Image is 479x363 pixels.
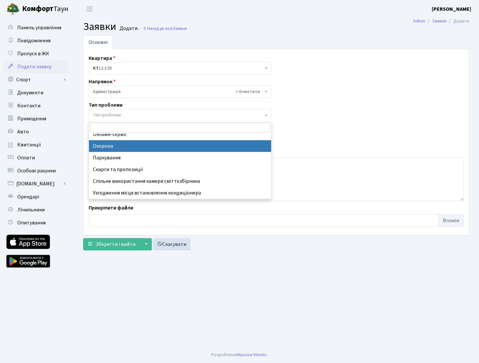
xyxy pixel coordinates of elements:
[17,50,49,57] span: Пропуск в ЖК
[153,238,191,250] a: Скасувати
[89,101,123,109] label: Тип проблеми
[17,37,51,44] span: Повідомлення
[93,65,263,72] span: <b>КТ</b>&nbsp;&nbsp;&nbsp;&nbsp;12-129
[17,89,43,96] span: Документи
[3,190,68,203] a: Орендарі
[3,203,68,216] a: Лічильники
[3,21,68,34] a: Панель управління
[93,88,263,95] span: Адміністрація
[89,54,115,62] label: Квартира
[22,4,68,15] span: Таун
[89,175,271,187] li: Спільне використання камери сміттєзбірника
[89,62,271,74] span: <b>КТ</b>&nbsp;&nbsp;&nbsp;&nbsp;12-129
[432,6,471,13] b: [PERSON_NAME]
[236,88,260,95] span: Видалити всі елементи
[17,102,40,109] span: Контакти
[95,241,136,248] span: Зберегти і вийти
[17,115,46,122] span: Приміщення
[17,193,39,200] span: Орендарі
[89,187,271,199] li: Узгодження місця встановлення кондиціонера
[22,4,53,14] b: Комфорт
[3,138,68,151] a: Квитанції
[173,25,187,32] span: Заявки
[237,351,267,358] a: Massive Kinetic
[83,19,116,34] span: Заявки
[3,60,68,73] a: Подати заявку
[89,204,133,212] label: Прикріпити файли
[89,128,271,140] li: Онлайн-сервіс
[143,25,187,32] a: Назад до всіхЗаявки
[3,164,68,177] a: Особові рахунки
[17,154,35,161] span: Оплати
[81,4,98,14] button: Переключити навігацію
[93,112,121,118] span: Тип проблеми
[3,125,68,138] a: Авто
[3,177,68,190] a: [DOMAIN_NAME]
[89,86,271,98] span: Адміністрація
[83,238,140,250] button: Зберегти і вийти
[17,167,56,174] span: Особові рахунки
[3,151,68,164] a: Оплати
[3,47,68,60] a: Пропуск в ЖК
[89,140,271,152] li: Охорона
[3,86,68,99] a: Документи
[17,63,51,70] span: Подати заявку
[89,164,271,175] li: Скарги та пропозиції
[413,18,425,24] a: Admin
[3,216,68,229] a: Опитування
[93,65,99,72] b: КТ
[17,128,29,135] span: Авто
[17,206,45,213] span: Лічильники
[17,24,61,31] span: Панель управління
[17,219,46,226] span: Опитування
[446,18,469,25] li: Додати
[7,3,20,16] img: logo.png
[118,25,139,32] small: Додати .
[17,141,41,148] span: Квитанції
[432,5,471,13] a: [PERSON_NAME]
[3,73,68,86] a: Спорт
[89,152,271,164] li: Паркування
[211,351,268,358] div: Розроблено .
[89,78,116,86] label: Напрямок
[83,35,113,49] a: Основні
[3,112,68,125] a: Приміщення
[432,18,446,24] a: Заявки
[3,34,68,47] a: Повідомлення
[3,99,68,112] a: Контакти
[403,14,479,28] nav: breadcrumb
